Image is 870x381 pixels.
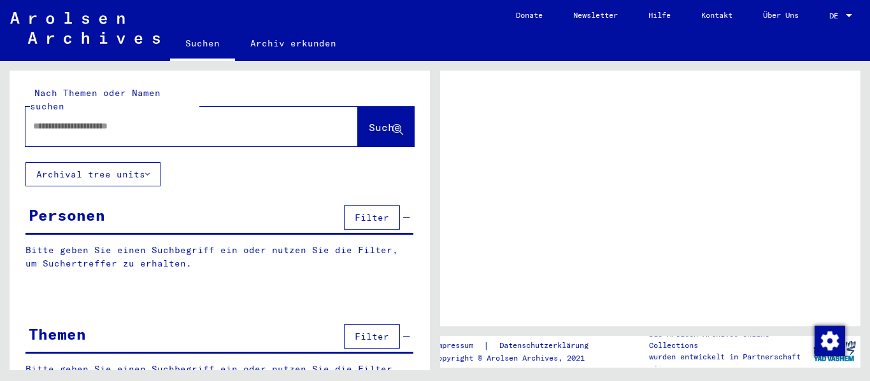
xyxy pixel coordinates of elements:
mat-label: Nach Themen oder Namen suchen [30,87,160,112]
button: Filter [344,205,400,230]
div: Themen [29,322,86,345]
a: Impressum [433,339,483,352]
span: Filter [355,331,389,342]
span: DE [829,11,843,20]
button: Filter [344,324,400,349]
a: Datenschutzerklärung [489,339,604,352]
img: Arolsen_neg.svg [10,12,160,44]
img: Zustimmung ändern [815,326,845,356]
button: Archival tree units [25,162,160,186]
button: Suche [358,107,414,146]
p: Bitte geben Sie einen Suchbegriff ein oder nutzen Sie die Filter, um Suchertreffer zu erhalten. [25,244,413,270]
p: wurden entwickelt in Partnerschaft mit [649,351,808,374]
p: Die Arolsen Archives Online-Collections [649,328,808,351]
div: Personen [29,204,105,226]
a: Suchen [170,28,235,61]
p: Copyright © Arolsen Archives, 2021 [433,352,604,364]
span: Suche [369,121,401,134]
div: | [433,339,604,352]
div: Zustimmung ändern [814,325,845,356]
a: Archiv erkunden [235,28,352,59]
img: yv_logo.png [811,335,859,367]
span: Filter [355,212,389,223]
